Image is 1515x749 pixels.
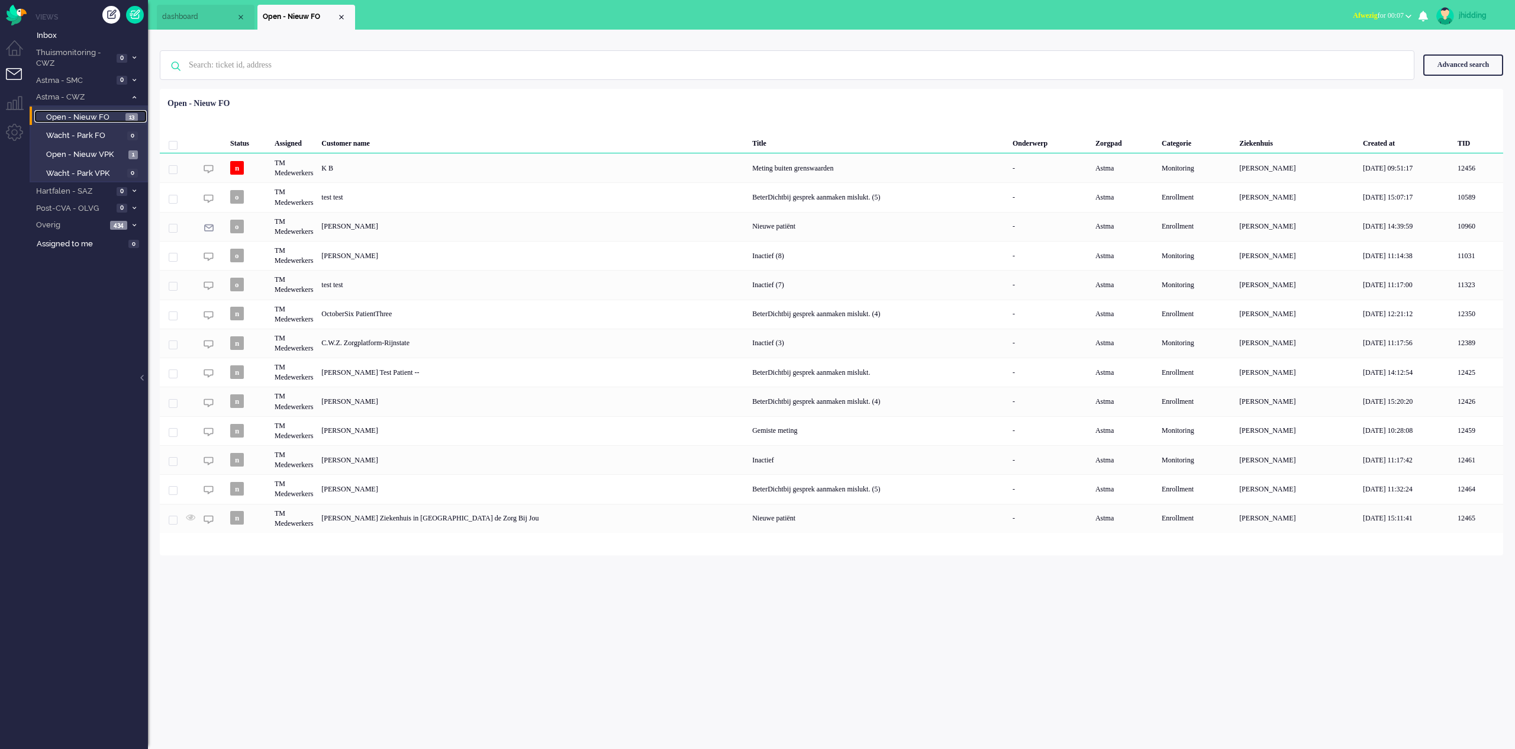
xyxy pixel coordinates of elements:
div: - [1008,270,1091,299]
img: ic-search-icon.svg [160,51,191,82]
div: [DATE] 09:51:17 [1359,153,1453,182]
div: Meting buiten grenswaarden [748,153,1008,182]
div: [PERSON_NAME] [1235,416,1359,445]
li: Dashboard menu [6,40,33,67]
div: 12350 [160,300,1503,329]
span: Astma - SMC [34,75,113,86]
a: Assigned to me 0 [34,237,148,250]
div: Astma [1091,387,1158,416]
img: ic_chat_grey.svg [204,456,214,466]
div: TM Medewerkers [270,153,317,182]
div: [PERSON_NAME] [317,474,748,503]
div: Astma [1091,445,1158,474]
div: Monitoring [1158,329,1235,358]
div: [PERSON_NAME] Ziekenhuis in [GEOGRAPHIC_DATA] de Zorg Bij Jou [317,504,748,533]
div: [PERSON_NAME] [317,387,748,416]
div: - [1008,358,1091,387]
div: [PERSON_NAME] [1235,445,1359,474]
div: 12465 [160,504,1503,533]
div: K B [317,153,748,182]
a: Omnidesk [6,8,27,17]
span: 0 [117,204,127,213]
div: [DATE] 12:21:12 [1359,300,1453,329]
div: Enrollment [1158,212,1235,241]
div: Inactief (7) [748,270,1008,299]
div: 12456 [160,153,1503,182]
span: Open - Nieuw FO [46,112,123,123]
div: Create ticket [102,6,120,24]
span: o [230,190,244,204]
div: 11323 [160,270,1503,299]
div: - [1008,182,1091,211]
div: 12464 [160,474,1503,503]
span: n [230,394,244,408]
div: 12389 [160,329,1503,358]
div: [PERSON_NAME] [1235,387,1359,416]
div: [DATE] 14:39:59 [1359,212,1453,241]
div: 12426 [1453,387,1503,416]
div: - [1008,445,1091,474]
input: Search: ticket id, address [180,51,1398,79]
a: Inbox [34,28,148,41]
div: 11323 [1453,270,1503,299]
div: TM Medewerkers [270,212,317,241]
div: Astma [1091,270,1158,299]
img: flow_omnibird.svg [6,5,27,25]
div: - [1008,300,1091,329]
div: Close tab [236,12,246,22]
div: Monitoring [1158,241,1235,270]
span: 1 [128,150,138,159]
div: Astma [1091,358,1158,387]
div: - [1008,241,1091,270]
div: 12425 [160,358,1503,387]
img: ic_chat_grey.svg [204,252,214,262]
div: [PERSON_NAME] [1235,300,1359,329]
div: [DATE] 15:07:17 [1359,182,1453,211]
div: - [1008,416,1091,445]
div: test test [317,182,748,211]
span: Wacht - Park FO [46,130,124,142]
div: [PERSON_NAME] [317,445,748,474]
div: Gemiste meting [748,416,1008,445]
span: Astma - CWZ [34,92,126,103]
div: Astma [1091,504,1158,533]
div: [DATE] 15:11:41 [1359,504,1453,533]
span: 0 [117,54,127,63]
span: Thuismonitoring - CWZ [34,47,113,69]
div: Enrollment [1158,358,1235,387]
div: 12350 [1453,300,1503,329]
span: 0 [128,240,139,249]
a: Open - Nieuw FO 13 [34,110,147,123]
div: Title [748,130,1008,153]
div: Inactief (3) [748,329,1008,358]
div: Open - Nieuw FO [167,98,230,110]
div: Categorie [1158,130,1235,153]
img: ic_chat_grey.svg [204,398,214,408]
span: Overig [34,220,107,231]
div: Enrollment [1158,474,1235,503]
div: 12426 [160,387,1503,416]
a: jhidding [1434,7,1503,25]
div: [PERSON_NAME] Test Patient -- [317,358,748,387]
div: 10589 [160,182,1503,211]
div: Status [226,130,270,153]
div: 10960 [1453,212,1503,241]
span: 0 [127,131,138,140]
div: Monitoring [1158,270,1235,299]
div: [PERSON_NAME] [1235,504,1359,533]
span: Open - Nieuw FO [263,12,337,22]
div: Monitoring [1158,416,1235,445]
img: ic_chat_grey.svg [204,485,214,495]
span: dashboard [162,12,236,22]
div: Astma [1091,329,1158,358]
div: 10960 [160,212,1503,241]
div: TM Medewerkers [270,416,317,445]
div: 12459 [160,416,1503,445]
div: 10589 [1453,182,1503,211]
div: [PERSON_NAME] [1235,212,1359,241]
div: - [1008,474,1091,503]
div: 12465 [1453,504,1503,533]
a: Open - Nieuw VPK 1 [34,147,147,160]
span: Post-CVA - OLVG [34,203,113,214]
div: TM Medewerkers [270,329,317,358]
